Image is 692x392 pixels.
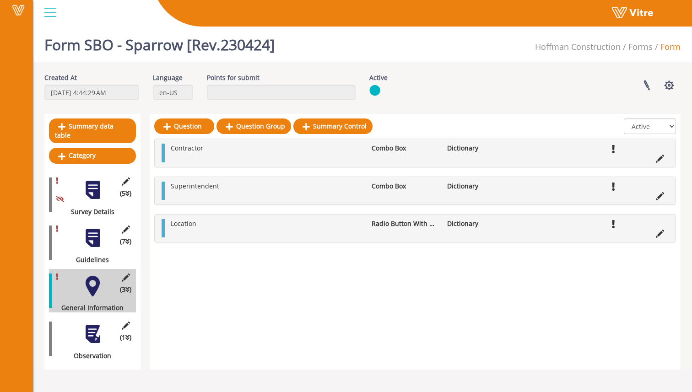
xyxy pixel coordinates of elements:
[120,285,131,294] span: (3 )
[293,118,373,134] a: Summary Control
[628,41,653,52] a: Forms
[153,73,183,82] label: Language
[44,73,77,82] label: Created At
[49,303,129,312] div: General Information
[154,118,214,134] a: Question
[207,73,259,82] label: Points for submit
[171,144,203,152] span: Contractor
[216,118,291,134] a: Question Group
[120,237,131,246] span: (7 )
[535,41,621,52] span: 211
[653,41,681,53] li: Form
[443,144,518,153] li: Dictionary
[120,189,131,198] span: (5 )
[367,219,443,228] li: Radio Button With Options
[49,148,136,163] a: Category
[171,219,196,228] span: Location
[120,333,131,342] span: (1 )
[367,144,443,153] li: Combo Box
[443,219,518,228] li: Dictionary
[49,255,129,264] div: Guidelines
[49,351,129,360] div: Observation
[369,85,380,96] img: yes
[367,182,443,191] li: Combo Box
[49,207,129,216] div: Survey Details
[44,23,275,62] h1: Form SBO - Sparrow [Rev.230424]
[49,118,136,143] a: Summary data table
[171,182,219,190] span: Superintendent
[443,182,518,191] li: Dictionary
[369,73,388,82] label: Active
